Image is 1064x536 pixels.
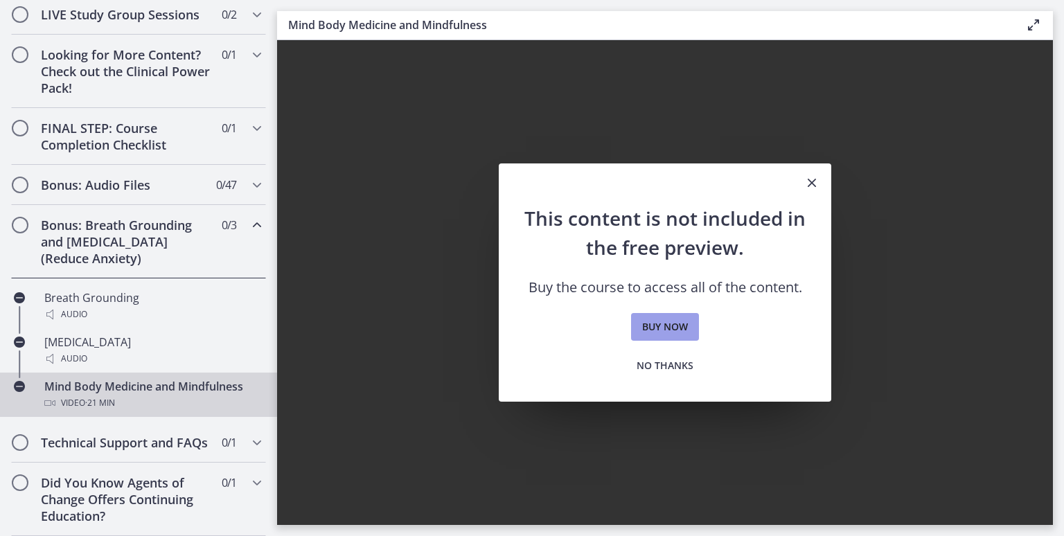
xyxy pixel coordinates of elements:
[216,177,236,193] span: 0 / 47
[792,163,831,204] button: Close
[288,17,1003,33] h3: Mind Body Medicine and Mindfulness
[41,46,210,96] h2: Looking for More Content? Check out the Clinical Power Pack!
[41,474,210,524] h2: Did You Know Agents of Change Offers Continuing Education?
[521,204,809,262] h2: This content is not included in the free preview.
[41,434,210,451] h2: Technical Support and FAQs
[41,6,210,23] h2: LIVE Study Group Sessions
[626,352,704,379] button: No thanks
[521,278,809,296] p: Buy the course to access all of the content.
[631,313,699,341] a: Buy now
[41,177,210,193] h2: Bonus: Audio Files
[222,474,236,491] span: 0 / 1
[44,378,260,411] div: Mind Body Medicine and Mindfulness
[41,217,210,267] h2: Bonus: Breath Grounding and [MEDICAL_DATA] (Reduce Anxiety)
[44,395,260,411] div: Video
[637,357,693,374] span: No thanks
[44,334,260,367] div: [MEDICAL_DATA]
[44,350,260,367] div: Audio
[44,306,260,323] div: Audio
[85,395,115,411] span: · 21 min
[222,6,236,23] span: 0 / 2
[642,319,688,335] span: Buy now
[222,217,236,233] span: 0 / 3
[222,434,236,451] span: 0 / 1
[222,120,236,136] span: 0 / 1
[222,46,236,63] span: 0 / 1
[44,289,260,323] div: Breath Grounding
[41,120,210,153] h2: FINAL STEP: Course Completion Checklist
